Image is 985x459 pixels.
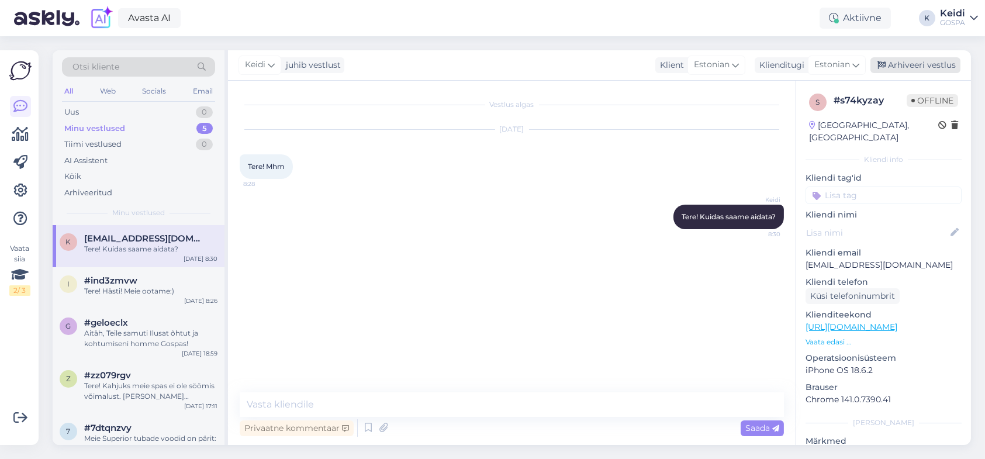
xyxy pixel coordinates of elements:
[806,417,962,428] div: [PERSON_NAME]
[940,9,978,27] a: KeidiGOSPA
[806,364,962,377] p: iPhone OS 18.6.2
[182,349,217,358] div: [DATE] 18:59
[9,243,30,296] div: Vaata siia
[184,254,217,263] div: [DATE] 8:30
[64,171,81,182] div: Kõik
[655,59,684,71] div: Klient
[806,172,962,184] p: Kliendi tag'id
[64,187,112,199] div: Arhiveeritud
[84,433,217,454] div: Meie Superior tubade voodid on pärit: [PERSON_NAME] AS.
[806,209,962,221] p: Kliendi nimi
[118,8,181,28] a: Avasta AI
[806,288,900,304] div: Küsi telefoninumbrit
[907,94,958,107] span: Offline
[806,276,962,288] p: Kliendi telefon
[67,427,71,436] span: 7
[940,9,965,18] div: Keidi
[919,10,935,26] div: K
[806,435,962,447] p: Märkmed
[72,61,119,73] span: Otsi kliente
[806,309,962,321] p: Klienditeekond
[66,374,71,383] span: z
[281,59,341,71] div: juhib vestlust
[84,244,217,254] div: Tere! Kuidas saame aidata?
[755,59,804,71] div: Klienditugi
[67,279,70,288] span: i
[84,370,131,381] span: #zz079rgv
[806,247,962,259] p: Kliendi email
[64,123,125,134] div: Minu vestlused
[806,394,962,406] p: Chrome 141.0.7390.41
[89,6,113,30] img: explore-ai
[806,259,962,271] p: [EMAIL_ADDRESS][DOMAIN_NAME]
[62,84,75,99] div: All
[9,285,30,296] div: 2 / 3
[806,352,962,364] p: Operatsioonisüsteem
[196,139,213,150] div: 0
[870,57,960,73] div: Arhiveeri vestlus
[806,322,897,332] a: [URL][DOMAIN_NAME]
[184,296,217,305] div: [DATE] 8:26
[240,99,784,110] div: Vestlus algas
[806,226,948,239] input: Lisa nimi
[84,275,137,286] span: #ind3zmvw
[112,208,165,218] span: Minu vestlused
[64,106,79,118] div: Uus
[245,58,265,71] span: Keidi
[84,328,217,349] div: Aitäh, Teile samuti Ilusat õhtut ja kohtumiseni homme Gospas!
[84,233,206,244] span: kaariannkolkk@gmail.com
[84,286,217,296] div: Tere! Hästi! Meie ootame:)
[694,58,730,71] span: Estonian
[84,317,128,328] span: #geloeclx
[66,322,71,330] span: g
[806,381,962,394] p: Brauser
[64,155,108,167] div: AI Assistent
[184,402,217,410] div: [DATE] 17:11
[682,212,776,221] span: Tere! Kuidas saame aidata?
[84,381,217,402] div: Tere! Kahjuks meie spas ei ole söömis võimalust. [PERSON_NAME] mahlabaar.
[98,84,118,99] div: Web
[806,337,962,347] p: Vaata edasi ...
[248,162,285,171] span: Tere! Mhm
[84,423,132,433] span: #7dtqnzvy
[834,94,907,108] div: # s74kyzay
[809,119,938,144] div: [GEOGRAPHIC_DATA], [GEOGRAPHIC_DATA]
[820,8,891,29] div: Aktiivne
[243,180,287,188] span: 8:28
[240,420,354,436] div: Privaatne kommentaar
[806,154,962,165] div: Kliendi info
[196,106,213,118] div: 0
[806,187,962,204] input: Lisa tag
[940,18,965,27] div: GOSPA
[140,84,168,99] div: Socials
[196,123,213,134] div: 5
[737,230,780,239] span: 8:30
[745,423,779,433] span: Saada
[66,237,71,246] span: k
[191,84,215,99] div: Email
[9,60,32,82] img: Askly Logo
[64,139,122,150] div: Tiimi vestlused
[737,195,780,204] span: Keidi
[240,124,784,134] div: [DATE]
[814,58,850,71] span: Estonian
[816,98,820,106] span: s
